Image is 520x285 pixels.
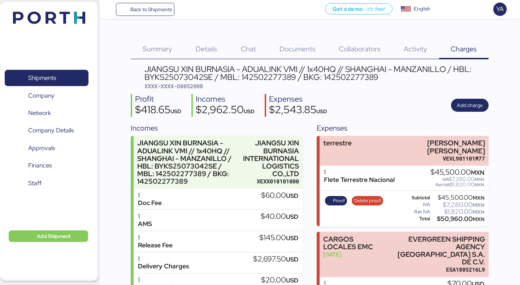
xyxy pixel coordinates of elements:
[430,169,484,176] div: $45,500.00
[406,202,430,207] div: IVA
[196,94,255,105] div: Incomes
[432,195,484,200] div: $45,500.00
[138,213,152,220] div: 1
[138,276,178,284] div: 1
[388,266,485,273] div: ESA1805216L9
[5,70,88,86] a: Shipments
[286,192,298,200] span: USD
[404,44,427,54] span: Activity
[406,195,430,200] div: Subtotal
[286,213,298,221] span: USD
[28,143,55,153] span: Approvals
[243,178,299,185] div: XEXX010101000
[442,176,449,182] span: IVA
[259,234,298,242] div: $145.00
[138,242,173,249] div: Release Fee
[5,175,88,192] a: Staff
[196,105,255,117] div: $2,962.50
[496,4,504,14] span: YA
[473,195,484,201] span: MXN
[269,94,327,105] div: Expenses
[286,255,298,263] span: USD
[241,44,256,54] span: Chat
[131,123,302,133] div: Incomes
[333,197,345,205] span: Proof
[473,216,484,222] span: MXN
[116,3,175,16] a: Back to Shipments
[261,213,298,221] div: $40.00
[261,192,298,200] div: $60.00
[269,105,327,117] div: $2,543.85
[170,108,181,115] span: USD
[243,139,299,178] div: JIANGSU XIN BURNASIA INTERNATIONAL LOGISTICS CO.,LTD
[5,157,88,174] a: Finances
[430,176,484,182] div: $7,280.00
[430,182,484,187] div: $1,820.00
[9,230,88,242] button: Add Shipment
[261,276,298,284] div: $20.00
[339,44,381,54] span: Collaborators
[432,216,484,222] div: $50,960.00
[388,139,485,154] div: [PERSON_NAME] [PERSON_NAME]
[451,44,477,54] span: Charges
[388,235,485,266] div: EVERGREEN SHIPPING AGENCY [GEOGRAPHIC_DATA] S.A. DE C.V.
[323,235,385,251] div: CARGOS LOCALES EMC
[324,176,395,184] div: Flete Terrestre Nacional
[451,99,489,112] button: Add charge
[457,101,483,110] span: Add charge
[388,155,485,162] div: VEVL901101M77
[474,182,484,188] span: MXN
[135,105,181,117] div: $418.65
[37,232,71,241] span: Add Shipment
[406,209,430,214] div: Ret IVA
[354,197,381,205] span: Delete proof
[28,108,51,118] span: Network
[137,139,240,185] div: JIANGSU XIN BURNASIA - ADUALINK VMI // 1x40HQ // SHANGHAI - MANZANILLO / HBL: BYKS25073042SE / MB...
[279,44,316,54] span: Documents
[138,255,189,263] div: 1
[323,139,352,147] div: terrestre
[5,87,88,104] a: Company
[138,234,173,242] div: 1
[435,182,450,188] span: Ret IVA
[138,199,162,207] div: Doc Fee
[28,73,56,83] span: Shipments
[143,44,172,54] span: Summary
[253,255,298,263] div: $2,697.50
[286,276,298,284] span: USD
[286,234,298,242] span: USD
[28,90,55,101] span: Company
[324,169,395,176] div: 1
[135,94,181,105] div: Profit
[244,108,255,115] span: USD
[471,169,484,176] span: MXN
[5,140,88,157] a: Approvals
[138,192,162,199] div: 1
[406,216,430,221] div: Total
[28,178,42,188] span: Staff
[138,263,189,270] div: Delivery Charges
[473,209,484,215] span: MXN
[196,44,217,54] span: Details
[144,65,488,81] div: JIANGSU XIN BURNASIA - ADUALINK VMI // 1x40HQ // SHANGHAI - MANZANILLO / HBL: BYKS25073042SE / MB...
[316,108,327,115] span: USD
[317,123,488,133] div: Expenses
[325,196,347,205] button: Proof
[28,160,52,171] span: Finances
[473,202,484,208] span: MXN
[414,5,430,13] div: English
[5,105,88,122] a: Network
[104,3,116,16] button: Menu
[5,122,88,139] a: Company Details
[432,209,484,214] div: $1,820.00
[144,82,203,90] span: XXXX-XXXX-O0052008
[432,202,484,208] div: $7,280.00
[130,5,172,14] span: Back to Shipments
[28,125,74,136] span: Company Details
[352,196,383,205] button: Delete proof
[323,251,385,258] div: [DATE]
[138,220,152,228] div: AMS
[474,176,484,182] span: MXN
